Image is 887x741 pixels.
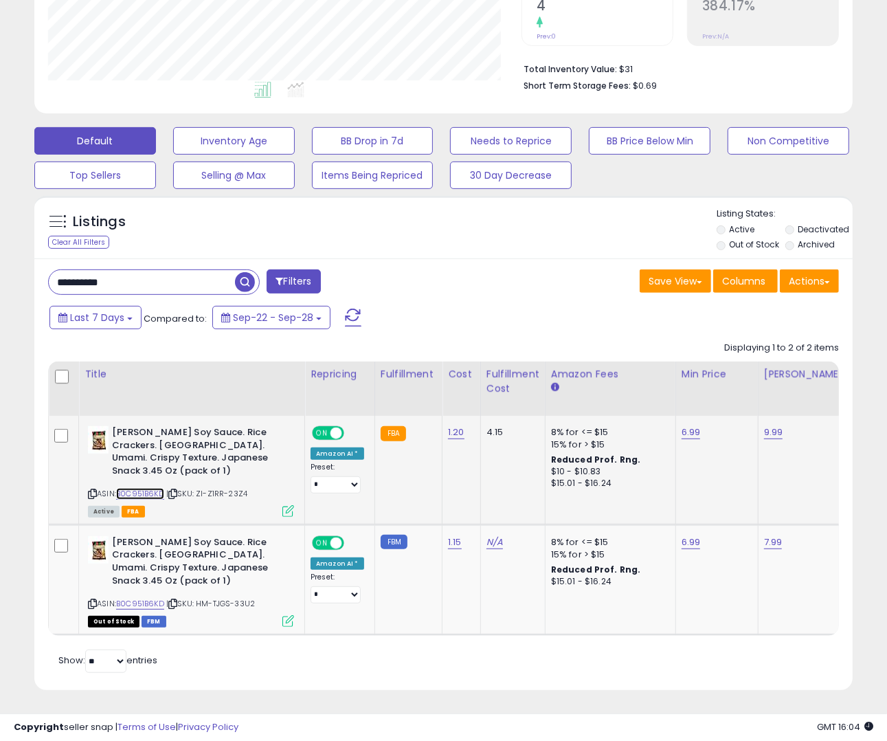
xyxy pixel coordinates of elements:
button: Save View [640,269,711,293]
div: 15% for > $15 [551,439,665,451]
a: 1.20 [448,425,464,439]
button: Items Being Repriced [312,162,434,189]
span: ON [313,428,330,439]
label: Active [729,223,754,235]
span: All listings currently available for purchase on Amazon [88,506,120,518]
a: Terms of Use [117,720,176,733]
div: Fulfillment Cost [486,367,539,396]
span: 2025-10-7 16:04 GMT [817,720,873,733]
a: B0C951B6KD [116,598,164,610]
span: | SKU: ZI-Z1RR-23Z4 [166,488,247,499]
a: 7.99 [764,535,783,549]
img: 41F4egS5J8L._SL40_.jpg [88,426,109,454]
div: Amazon AI * [311,447,364,460]
span: Compared to: [144,312,207,325]
button: BB Price Below Min [589,127,710,155]
button: BB Drop in 7d [312,127,434,155]
p: Listing States: [717,208,853,221]
span: Show: entries [58,654,157,667]
div: 15% for > $15 [551,549,665,561]
span: FBA [122,506,145,518]
a: Privacy Policy [178,720,238,733]
span: $0.69 [633,79,657,92]
button: Default [34,127,156,155]
button: Filters [267,269,320,294]
span: Last 7 Days [70,311,124,324]
label: Archived [798,239,835,250]
small: Prev: 0 [537,32,556,41]
div: $10 - $10.83 [551,466,665,478]
div: Displaying 1 to 2 of 2 items [724,342,839,355]
div: Repricing [311,367,369,381]
b: Reduced Prof. Rng. [551,454,641,465]
div: ASIN: [88,426,294,516]
small: Amazon Fees. [551,381,559,394]
div: Fulfillment [381,367,436,381]
div: 8% for <= $15 [551,426,665,439]
div: [PERSON_NAME] [764,367,846,381]
div: 8% for <= $15 [551,536,665,549]
span: OFF [342,428,364,439]
div: Clear All Filters [48,236,109,249]
span: All listings that are currently out of stock and unavailable for purchase on Amazon [88,616,139,628]
small: FBA [381,426,406,441]
button: 30 Day Decrease [450,162,572,189]
button: Top Sellers [34,162,156,189]
label: Deactivated [798,223,849,235]
div: Min Price [682,367,752,381]
button: Last 7 Days [49,306,142,329]
span: FBM [142,616,166,628]
b: Short Term Storage Fees: [524,80,631,91]
button: Selling @ Max [173,162,295,189]
b: Total Inventory Value: [524,63,617,75]
span: Columns [722,274,765,288]
div: Amazon Fees [551,367,670,381]
strong: Copyright [14,720,64,733]
div: Cost [448,367,475,381]
a: B0C951B6KD [116,488,164,500]
button: Sep-22 - Sep-28 [212,306,330,329]
a: 6.99 [682,535,701,549]
div: Preset: [311,463,364,494]
div: 4.15 [486,426,535,439]
div: $15.01 - $16.24 [551,576,665,588]
span: ON [313,537,330,549]
div: Preset: [311,573,364,604]
h5: Listings [73,212,126,232]
small: FBM [381,535,407,549]
a: 9.99 [764,425,783,439]
a: 6.99 [682,425,701,439]
div: Amazon AI * [311,557,364,570]
div: ASIN: [88,536,294,626]
b: [PERSON_NAME] Soy Sauce. Rice Crackers. [GEOGRAPHIC_DATA]. Umami. Crispy Texture. Japanese Snack ... [112,536,279,590]
button: Columns [713,269,778,293]
a: N/A [486,535,503,549]
button: Non Competitive [728,127,849,155]
b: Reduced Prof. Rng. [551,564,641,575]
div: Title [85,367,299,381]
div: $15.01 - $16.24 [551,478,665,489]
div: seller snap | | [14,721,238,734]
button: Needs to Reprice [450,127,572,155]
button: Actions [780,269,839,293]
a: 1.15 [448,535,462,549]
label: Out of Stock [729,239,779,250]
b: [PERSON_NAME] Soy Sauce. Rice Crackers. [GEOGRAPHIC_DATA]. Umami. Crispy Texture. Japanese Snack ... [112,426,279,480]
span: OFF [342,537,364,549]
span: Sep-22 - Sep-28 [233,311,313,324]
button: Inventory Age [173,127,295,155]
small: Prev: N/A [702,32,729,41]
li: $31 [524,60,829,76]
span: | SKU: HM-TJGS-33U2 [166,598,255,609]
img: 41F4egS5J8L._SL40_.jpg [88,536,109,564]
